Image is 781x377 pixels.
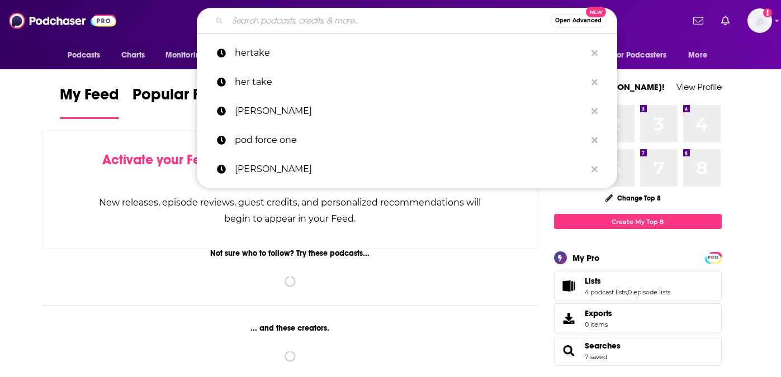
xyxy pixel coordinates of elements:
span: Exports [585,308,612,318]
span: Monitoring [165,47,205,63]
a: [PERSON_NAME] [197,155,617,184]
a: My Feed [60,85,119,119]
div: Not sure who to follow? Try these podcasts... [42,249,539,258]
button: open menu [680,45,721,66]
a: Charts [114,45,152,66]
button: Open AdvancedNew [550,14,607,27]
button: Show profile menu [747,8,772,33]
div: New releases, episode reviews, guest credits, and personalized recommendations will begin to appe... [98,194,482,227]
img: User Profile [747,8,772,33]
span: Activate your Feed [102,151,217,168]
span: Charts [121,47,145,63]
p: pod force one [235,126,586,155]
a: 0 episode lists [628,288,670,296]
a: Lists [585,276,670,286]
svg: Add a profile image [763,8,772,17]
a: 7 saved [585,353,607,361]
a: View Profile [676,82,722,92]
div: My Pro [572,252,600,263]
span: For Podcasters [613,47,667,63]
div: by following Podcasts, Creators, Lists, and other Users! [98,152,482,184]
span: Podcasts [68,47,101,63]
a: Searches [558,343,580,359]
span: Lists [585,276,601,286]
span: My Feed [60,85,119,111]
span: Logged in as teisenbe [747,8,772,33]
a: pod force one [197,126,617,155]
span: New [586,7,606,17]
a: Searches [585,341,621,351]
a: PRO [707,253,720,261]
a: her take [197,68,617,97]
a: Show notifications dropdown [717,11,734,30]
p: erin molan [235,97,586,126]
img: Podchaser - Follow, Share and Rate Podcasts [9,10,116,31]
span: 0 items [585,321,612,328]
p: her take [235,68,586,97]
span: Lists [554,271,722,301]
p: hertake [235,39,586,68]
a: Show notifications dropdown [689,11,708,30]
span: Open Advanced [555,18,602,23]
a: Popular Feed [132,85,228,119]
span: Exports [558,311,580,326]
a: Create My Top 8 [554,214,722,229]
span: Searches [554,336,722,366]
button: open menu [60,45,115,66]
div: ... and these creators. [42,323,539,333]
button: open menu [606,45,683,66]
a: Lists [558,278,580,294]
a: [PERSON_NAME] [197,97,617,126]
button: open menu [158,45,220,66]
a: 4 podcast lists [585,288,627,296]
span: , [627,288,628,296]
a: hertake [197,39,617,68]
p: michael rapaport [235,155,586,184]
div: Search podcasts, credits, & more... [197,8,617,34]
span: More [688,47,707,63]
span: Popular Feed [132,85,228,111]
span: PRO [707,254,720,262]
button: Change Top 8 [599,191,668,205]
a: Exports [554,303,722,333]
input: Search podcasts, credits, & more... [228,12,550,30]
